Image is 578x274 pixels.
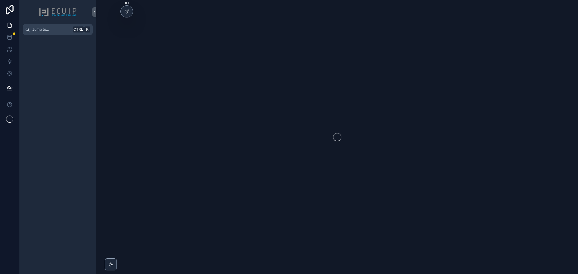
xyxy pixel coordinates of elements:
span: K [85,27,90,32]
button: Jump to...CtrlK [23,24,93,35]
span: Ctrl [73,26,84,32]
div: scrollable content [19,35,96,46]
span: Jump to... [32,27,70,32]
img: App logo [39,7,77,17]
